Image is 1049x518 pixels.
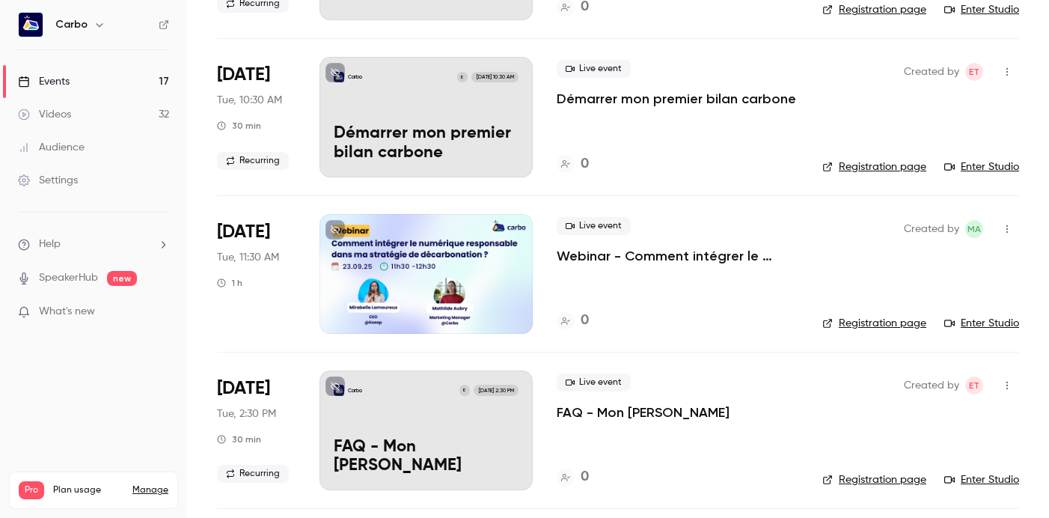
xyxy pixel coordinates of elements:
span: [DATE] 10:30 AM [471,72,518,82]
span: Created by [904,377,959,394]
span: ET [969,377,979,394]
h6: Carbo [55,17,88,32]
a: Enter Studio [944,316,1019,331]
span: new [107,271,137,286]
div: 30 min [217,433,261,445]
span: ET [969,63,979,81]
a: FAQ - Mon Bilan Carbone CarboE[DATE] 2:30 PMFAQ - Mon [PERSON_NAME] [319,371,533,490]
span: Eglantine Thierry Laumont [965,63,983,81]
a: Webinar - Comment intégrer le numérique responsable dans ma stratégie de décarbonation ? [557,247,798,265]
span: Tue, 10:30 AM [217,93,282,108]
a: Démarrer mon premier bilan carboneCarboE[DATE] 10:30 AMDémarrer mon premier bilan carbone [319,57,533,177]
span: MA [967,220,981,238]
span: Mathilde Aubry [965,220,983,238]
span: Tue, 11:30 AM [217,250,279,265]
p: Carbo [348,73,362,81]
span: Pro [19,481,44,499]
div: Audience [18,140,85,155]
span: [DATE] 2:30 PM [474,385,518,395]
span: Recurring [217,152,289,170]
div: E [456,71,468,83]
div: Sep 23 Tue, 10:30 AM (Europe/Paris) [217,57,296,177]
h4: 0 [581,154,589,174]
p: Carbo [348,387,362,394]
div: Videos [18,107,71,122]
a: Registration page [822,159,926,174]
li: help-dropdown-opener [18,237,169,252]
a: Registration page [822,316,926,331]
a: Enter Studio [944,2,1019,17]
div: Events [18,74,70,89]
a: 0 [557,154,589,174]
div: Sep 23 Tue, 2:30 PM (Europe/Paris) [217,371,296,490]
span: What's new [39,304,95,320]
span: Created by [904,63,959,81]
a: 0 [557,311,589,331]
span: Live event [557,60,631,78]
span: [DATE] [217,63,270,87]
span: Eglantine Thierry Laumont [965,377,983,394]
a: Registration page [822,2,926,17]
a: Registration page [822,472,926,487]
div: E [459,384,471,396]
span: Tue, 2:30 PM [217,406,276,421]
p: Démarrer mon premier bilan carbone [334,124,519,163]
a: Enter Studio [944,159,1019,174]
span: Help [39,237,61,252]
span: Recurring [217,465,289,483]
div: Settings [18,173,78,188]
a: FAQ - Mon [PERSON_NAME] [557,403,730,421]
span: Live event [557,217,631,235]
span: [DATE] [217,377,270,400]
a: Enter Studio [944,472,1019,487]
span: Created by [904,220,959,238]
a: Manage [132,484,168,496]
a: 0 [557,467,589,487]
iframe: Noticeable Trigger [151,305,169,319]
a: Démarrer mon premier bilan carbone [557,90,796,108]
span: Live event [557,374,631,391]
a: SpeakerHub [39,270,98,286]
h4: 0 [581,311,589,331]
div: 30 min [217,120,261,132]
div: 1 h [217,277,242,289]
span: [DATE] [217,220,270,244]
h4: 0 [581,467,589,487]
p: FAQ - Mon [PERSON_NAME] [334,438,519,477]
img: Carbo [19,13,43,37]
span: Plan usage [53,484,123,496]
div: Sep 23 Tue, 11:30 AM (Europe/Paris) [217,214,296,334]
